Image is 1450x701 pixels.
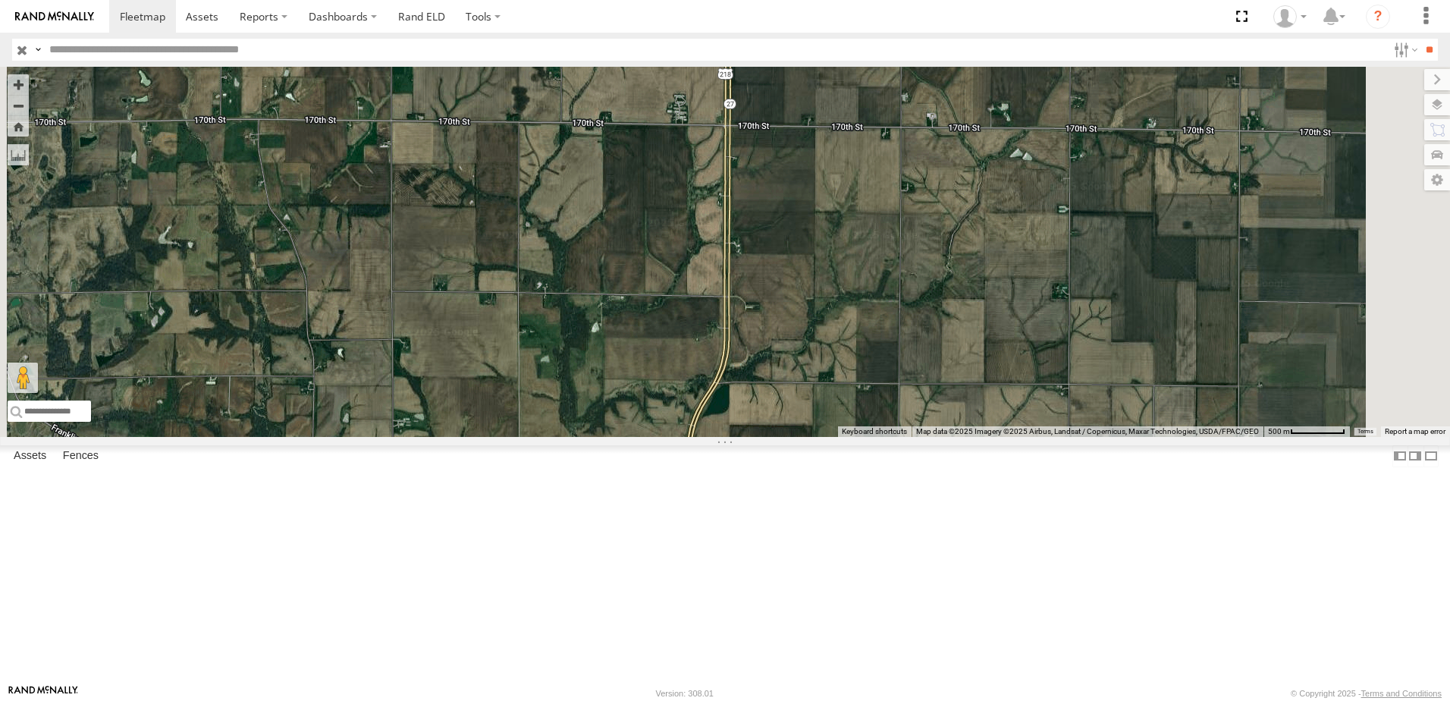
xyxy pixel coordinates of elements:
button: Map Scale: 500 m per 69 pixels [1263,426,1350,437]
button: Zoom out [8,95,29,116]
label: Map Settings [1424,169,1450,190]
span: 500 m [1268,427,1290,435]
button: Zoom in [8,74,29,95]
label: Search Query [32,39,44,61]
a: Visit our Website [8,686,78,701]
label: Search Filter Options [1388,39,1420,61]
button: Keyboard shortcuts [842,426,907,437]
label: Assets [6,445,54,467]
div: Tim Zylstra [1268,5,1312,28]
img: rand-logo.svg [15,11,94,22]
div: Version: 308.01 [656,689,714,698]
label: Dock Summary Table to the Left [1392,445,1408,467]
button: Drag Pegman onto the map to open Street View [8,363,38,393]
label: Fences [55,445,106,467]
div: © Copyright 2025 - [1291,689,1442,698]
label: Measure [8,144,29,165]
label: Hide Summary Table [1423,445,1439,467]
label: Dock Summary Table to the Right [1408,445,1423,467]
button: Zoom Home [8,116,29,137]
a: Report a map error [1385,427,1445,435]
span: Map data ©2025 Imagery ©2025 Airbus, Landsat / Copernicus, Maxar Technologies, USDA/FPAC/GEO [916,427,1259,435]
a: Terms and Conditions [1361,689,1442,698]
a: Terms (opens in new tab) [1357,429,1373,435]
i: ? [1366,5,1390,29]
